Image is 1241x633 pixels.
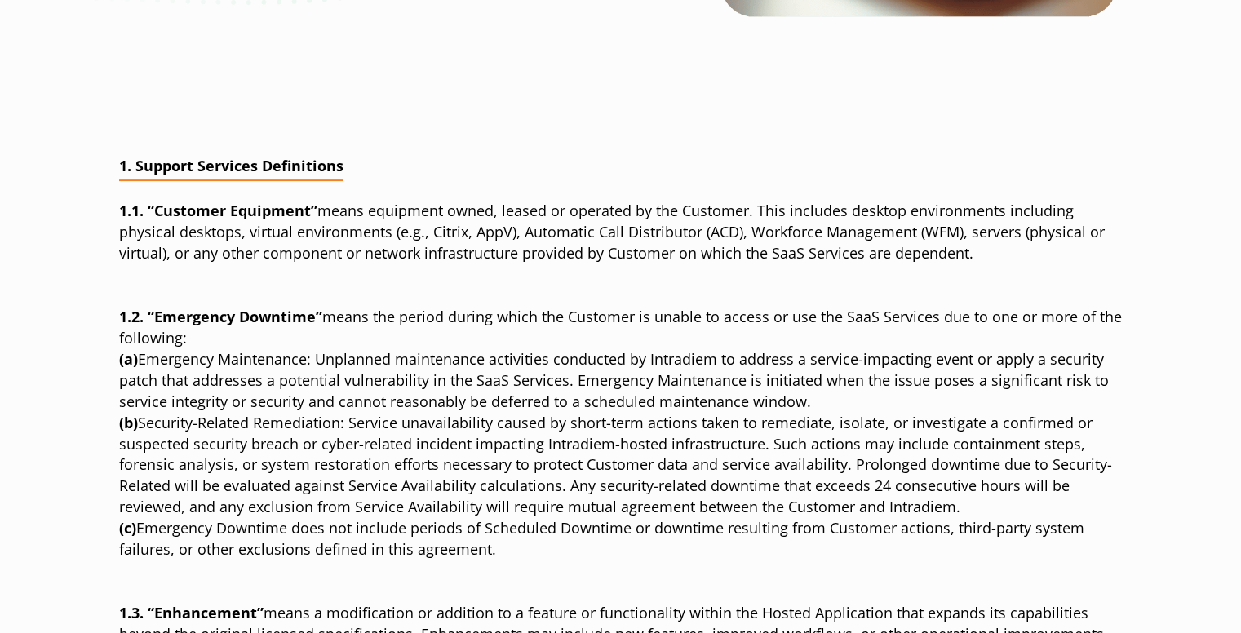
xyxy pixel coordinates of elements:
strong: (b) [119,413,138,432]
p: means the period during which the Customer is unable to access or use the SaaS Services due to on... [119,307,1123,560]
p: means equipment owned, leased or operated by the Customer. This includes desktop environments inc... [119,201,1123,264]
strong: 1. Support Services Definitions [119,156,343,175]
strong: (c) [119,518,136,538]
strong: (a) [119,349,138,369]
strong: 1.3. “Enhancement” [119,603,264,622]
strong: 1.2. “Emergency Downtime” [119,307,322,326]
strong: 1.1. “Customer Equipment” [119,201,317,220]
